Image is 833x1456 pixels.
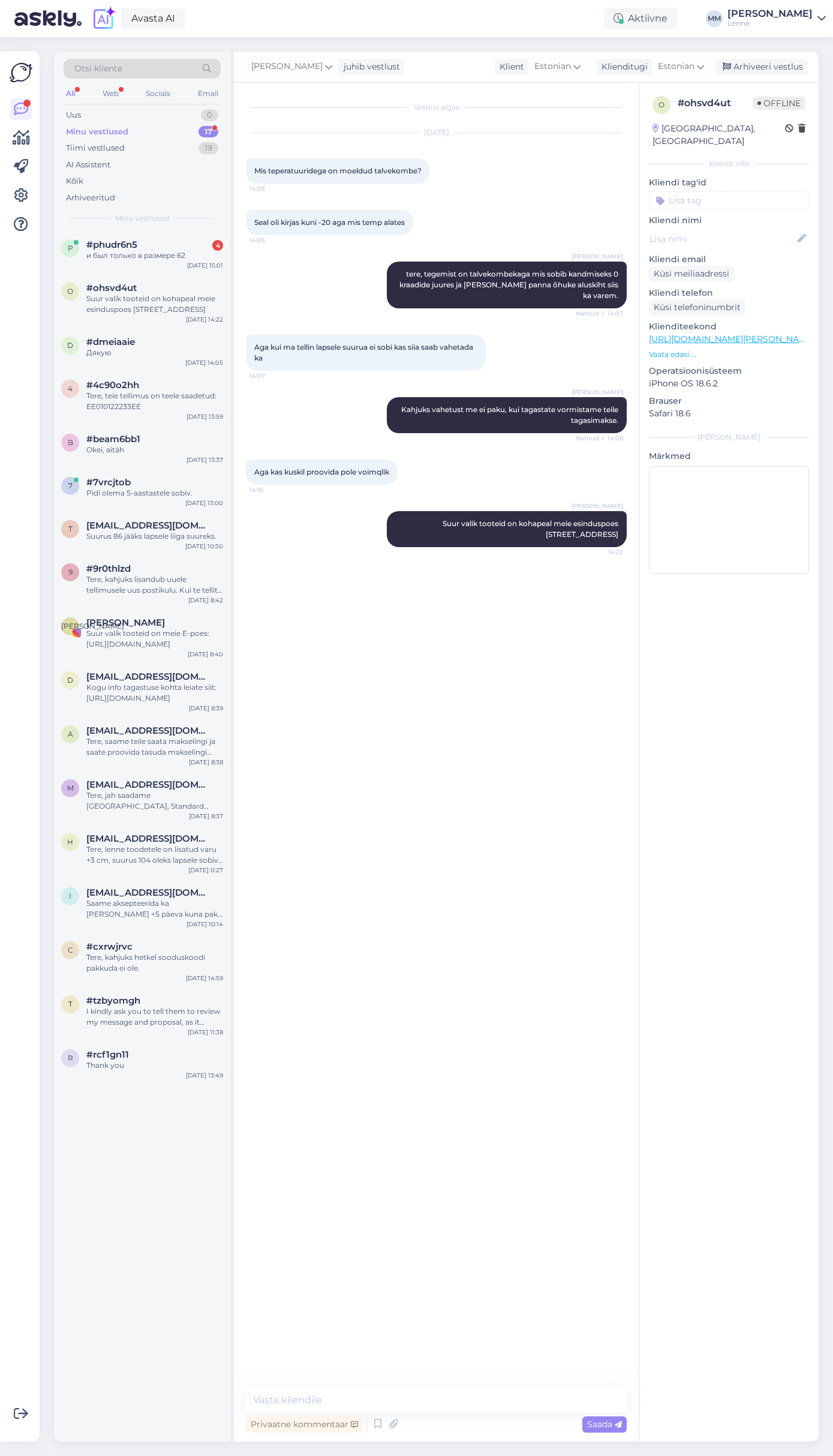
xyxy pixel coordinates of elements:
[68,244,73,253] span: p
[189,758,223,767] div: [DATE] 8:38
[64,86,77,101] div: All
[604,8,677,29] div: Aktiivne
[727,19,813,28] div: Lenne
[649,334,814,344] a: [URL][DOMAIN_NAME][PERSON_NAME]
[68,1053,73,1062] span: r
[652,122,785,148] div: [GEOGRAPHIC_DATA], [GEOGRAPHIC_DATA]
[86,477,131,488] span: #7vrcjtob
[86,617,165,628] span: Ирина Драгомирецкая
[572,388,623,397] span: [PERSON_NAME]
[91,6,116,31] img: explore-ai
[188,1028,223,1037] div: [DATE] 11:38
[86,283,137,293] span: #ohsvd4ut
[10,61,32,84] img: Askly Logo
[572,252,623,261] span: [PERSON_NAME]
[753,97,805,110] span: Offline
[187,412,223,421] div: [DATE] 13:59
[86,239,137,250] span: #phudr6n5
[246,127,627,138] div: [DATE]
[68,481,73,490] span: 7
[534,60,571,73] span: Estonian
[576,434,623,443] span: Nähtud ✓ 14:08
[649,377,809,390] p: iPhone OS 18.6.2
[86,898,223,920] div: Saame aksepteerida ka [PERSON_NAME] +5 päeva kuna pakk tuleb [GEOGRAPHIC_DATA].
[86,736,223,758] div: Tere, saame teile saata makselingi ja saate proovida tasuda makselingi kaudu.
[727,9,813,19] div: [PERSON_NAME]
[67,783,74,792] span: M
[74,62,122,75] span: Otsi kliente
[187,261,223,270] div: [DATE] 15:01
[649,432,809,443] div: [PERSON_NAME]
[576,309,623,318] span: Nähtud ✓ 14:07
[715,59,808,75] div: Arhiveeri vestlus
[649,191,809,209] input: Lisa tag
[249,371,294,380] span: 14:07
[86,574,223,596] div: Tere, kahjuks lisandub uuele tellimusele uus postikulu. Kui te tellite üle 150 eur ja saatmine on...
[649,320,809,333] p: Klienditeekond
[67,341,73,350] span: d
[121,8,185,29] a: Avasta AI
[86,628,223,650] div: Suur valik tooteid on meie E-poes: [URL][DOMAIN_NAME]
[86,995,140,1006] span: #tzbyomgh
[86,1060,223,1071] div: Thank you
[658,100,664,109] span: o
[86,488,223,499] div: Pidi olema 5-aastastele sobiv.
[649,395,809,407] p: Brauser
[68,438,73,447] span: b
[254,467,389,476] span: Aga kas kuskil proovida pole voimqlik
[587,1419,622,1430] span: Saada
[706,10,723,27] div: MM
[678,96,753,110] div: # ohsvd4ut
[401,405,620,425] span: Kahjuks vahetust me ei paku, kui tagastate vormistame teile tagasimakse.
[186,974,223,983] div: [DATE] 14:59
[66,109,81,121] div: Uus
[69,891,71,900] span: i
[68,524,73,533] span: t
[649,365,809,377] p: Operatsioonisüsteem
[188,866,223,875] div: [DATE] 0:27
[649,299,745,316] div: Küsi telefoninumbrit
[578,548,623,557] span: 14:22
[199,126,218,138] div: 17
[649,450,809,463] p: Märkmed
[66,159,110,171] div: AI Assistent
[115,213,169,224] span: Minu vestlused
[254,166,422,175] span: Mis teperatuuridega on moeldud talvekombe?
[201,109,218,121] div: 0
[86,833,211,844] span: Helena.niglas@gmail.com
[189,704,223,713] div: [DATE] 8:39
[86,445,223,455] div: Okei, aitäh
[649,349,809,360] p: Vaata edasi ...
[246,1416,363,1433] div: Privaatne kommentaar
[186,315,223,324] div: [DATE] 14:22
[86,434,140,445] span: #beam6bb1
[61,622,124,631] span: [PERSON_NAME]
[649,253,809,266] p: Kliendi email
[254,343,475,362] span: Aga kui ma tellin lapsele suurua ei sobi kas siia saab vahetada ka
[649,287,809,299] p: Kliendi telefon
[188,650,223,659] div: [DATE] 8:40
[66,175,83,187] div: Kõik
[86,1006,223,1028] div: I kindly ask you to tell them to review my message and proposal, as it would be very beneficial f...
[100,86,121,101] div: Web
[188,596,223,605] div: [DATE] 8:42
[249,184,294,193] span: 14:05
[86,682,223,704] div: Kogu info tagastuse kohta leiate siit: [URL][DOMAIN_NAME]
[196,86,221,101] div: Email
[649,176,809,189] p: Kliendi tag'id
[86,941,133,952] span: #cxrwjrvc
[86,1049,129,1060] span: #rcf1gn11
[86,779,211,790] span: Maggi221@hotmail.com
[251,60,323,73] span: [PERSON_NAME]
[597,61,648,73] div: Klienditugi
[246,102,627,113] div: Vestlus algas
[86,725,211,736] span: aijapizane@inbox.lv
[86,520,211,531] span: tiinasaksladu@gmail.com
[185,542,223,551] div: [DATE] 10:50
[68,999,73,1008] span: t
[86,337,135,347] span: #dmeiaaie
[249,485,294,494] span: 14:16
[66,142,125,154] div: Tiimi vestlused
[143,86,173,101] div: Socials
[86,844,223,866] div: Tere, lenne toodetele on lisatud varu +3 cm, suurus 104 oleks lapsele sobiv. Kui soovite suuremat...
